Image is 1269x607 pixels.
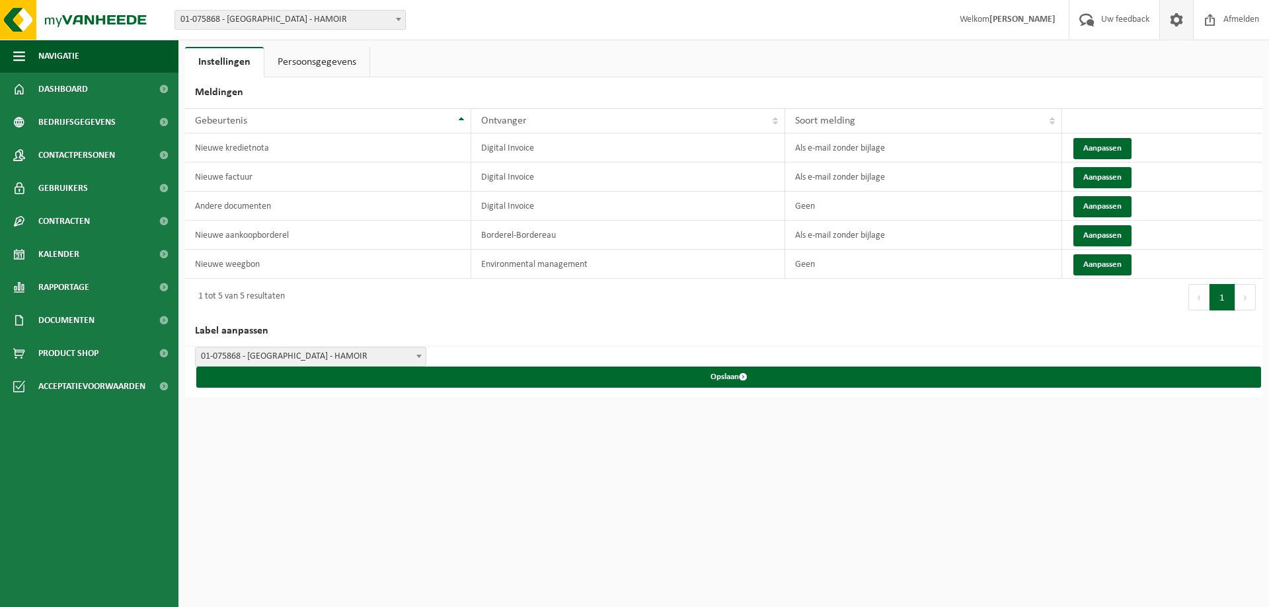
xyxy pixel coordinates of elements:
[38,238,79,271] span: Kalender
[471,162,786,192] td: Digital Invoice
[38,370,145,403] span: Acceptatievoorwaarden
[38,106,116,139] span: Bedrijfsgegevens
[185,221,471,250] td: Nieuwe aankoopborderel
[38,172,88,205] span: Gebruikers
[38,271,89,304] span: Rapportage
[185,192,471,221] td: Andere documenten
[1073,254,1132,275] button: Aanpassen
[38,304,95,337] span: Documenten
[1210,284,1235,310] button: 1
[481,116,527,126] span: Ontvanger
[196,347,426,366] span: 01-075868 - BELOURTHE - HAMOIR
[174,10,406,30] span: 01-075868 - BELOURTHE - HAMOIR
[785,133,1062,162] td: Als e-mail zonder bijlage
[38,40,79,73] span: Navigatie
[1188,284,1210,310] button: Previous
[785,192,1062,221] td: Geen
[1073,167,1132,188] button: Aanpassen
[185,133,471,162] td: Nieuwe kredietnota
[1073,196,1132,217] button: Aanpassen
[1073,225,1132,246] button: Aanpassen
[1073,138,1132,159] button: Aanpassen
[38,73,88,106] span: Dashboard
[38,337,98,370] span: Product Shop
[471,221,786,250] td: Borderel-Bordereau
[264,47,369,77] a: Persoonsgegevens
[185,77,1262,108] h2: Meldingen
[185,250,471,279] td: Nieuwe weegbon
[175,11,405,29] span: 01-075868 - BELOURTHE - HAMOIR
[785,250,1062,279] td: Geen
[192,285,285,309] div: 1 tot 5 van 5 resultaten
[185,316,1262,347] h2: Label aanpassen
[185,47,264,77] a: Instellingen
[471,192,786,221] td: Digital Invoice
[185,162,471,192] td: Nieuwe factuur
[38,139,115,172] span: Contactpersonen
[989,15,1056,24] strong: [PERSON_NAME]
[196,367,1261,388] button: Opslaan
[195,347,426,367] span: 01-075868 - BELOURTHE - HAMOIR
[38,205,90,238] span: Contracten
[195,116,247,126] span: Gebeurtenis
[471,250,786,279] td: Environmental management
[785,221,1062,250] td: Als e-mail zonder bijlage
[471,133,786,162] td: Digital Invoice
[1235,284,1256,310] button: Next
[785,162,1062,192] td: Als e-mail zonder bijlage
[795,116,855,126] span: Soort melding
